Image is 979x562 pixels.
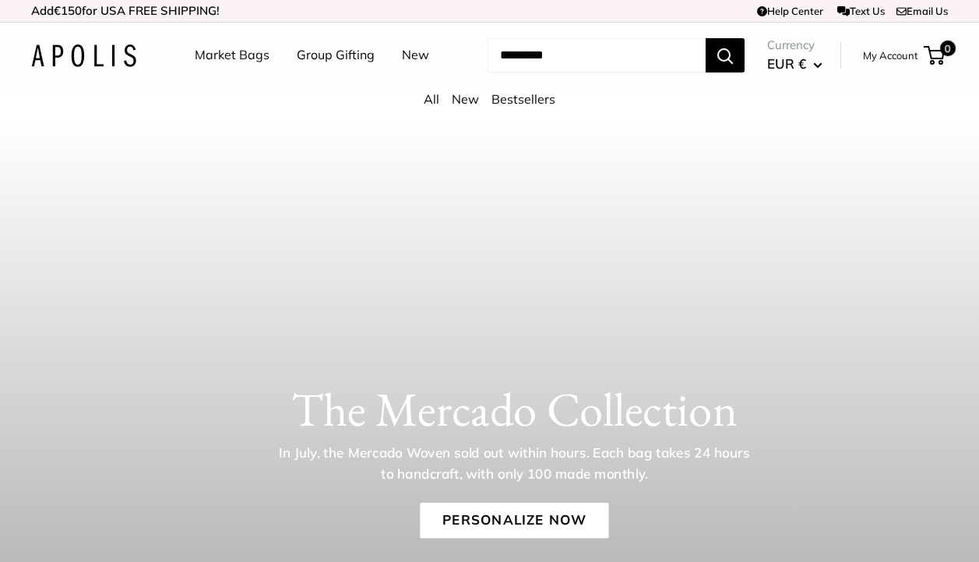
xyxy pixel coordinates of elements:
a: Text Us [837,5,885,17]
a: My Account [863,46,918,65]
p: In July, the Mercado Woven sold out within hours. Each bag takes 24 hours to handcraft, with only... [273,443,755,484]
a: Email Us [896,5,948,17]
img: Apolis [31,44,136,67]
a: Help Center [757,5,823,17]
h1: The Mercado Collection [79,381,949,437]
span: Currency [767,34,822,56]
span: 0 [940,41,956,56]
span: EUR € [767,55,806,72]
a: All [424,91,439,107]
a: Bestsellers [491,91,555,107]
a: New [452,91,479,107]
a: 0 [925,46,945,65]
button: Search [706,38,745,72]
a: Personalize Now [420,503,608,539]
input: Search... [488,38,706,72]
span: €150 [54,3,82,18]
a: Market Bags [195,44,269,67]
button: EUR € [767,51,822,76]
a: Group Gifting [297,44,375,67]
a: New [402,44,429,67]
